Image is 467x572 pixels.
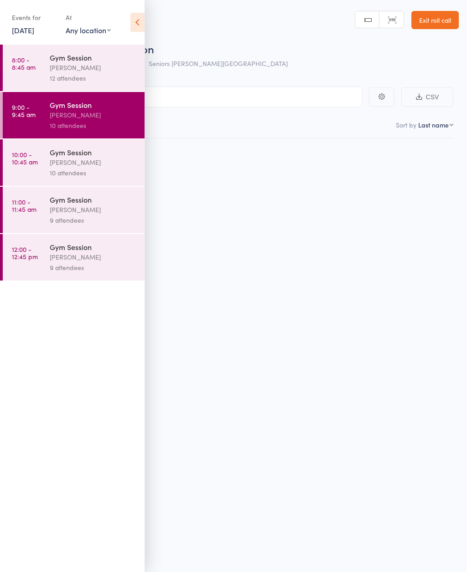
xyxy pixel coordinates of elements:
div: Gym Session [50,147,137,157]
div: Gym Session [50,52,137,62]
div: 9 attendees [50,215,137,225]
a: [DATE] [12,25,34,35]
div: Gym Session [50,194,137,204]
div: Gym Session [50,242,137,252]
label: Sort by [396,120,416,129]
div: [PERSON_NAME] [50,157,137,168]
div: 9 attendees [50,262,137,273]
time: 12:00 - 12:45 pm [12,245,38,260]
time: 8:00 - 8:45 am [12,56,36,71]
div: Last name [418,120,449,129]
div: 12 attendees [50,73,137,83]
time: 11:00 - 11:45 am [12,198,36,213]
div: 10 attendees [50,168,137,178]
div: 10 attendees [50,120,137,131]
button: CSV [401,87,453,107]
a: Exit roll call [411,11,459,29]
div: Gym Session [50,100,137,110]
div: [PERSON_NAME] [50,110,137,120]
a: 12:00 -12:45 pmGym Session[PERSON_NAME]9 attendees [3,234,145,281]
div: At [66,10,111,25]
a: 10:00 -10:45 amGym Session[PERSON_NAME]10 attendees [3,139,145,186]
time: 9:00 - 9:45 am [12,103,36,118]
span: Seniors [PERSON_NAME][GEOGRAPHIC_DATA] [149,59,288,68]
div: Events for [12,10,57,25]
a: 11:00 -11:45 amGym Session[PERSON_NAME]9 attendees [3,187,145,233]
div: Any location [66,25,111,35]
time: 10:00 - 10:45 am [12,151,38,165]
div: [PERSON_NAME] [50,62,137,73]
a: 8:00 -8:45 amGym Session[PERSON_NAME]12 attendees [3,45,145,91]
div: [PERSON_NAME] [50,204,137,215]
input: Search by name [14,87,362,107]
a: 9:00 -9:45 amGym Session[PERSON_NAME]10 attendees [3,92,145,138]
div: [PERSON_NAME] [50,252,137,262]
